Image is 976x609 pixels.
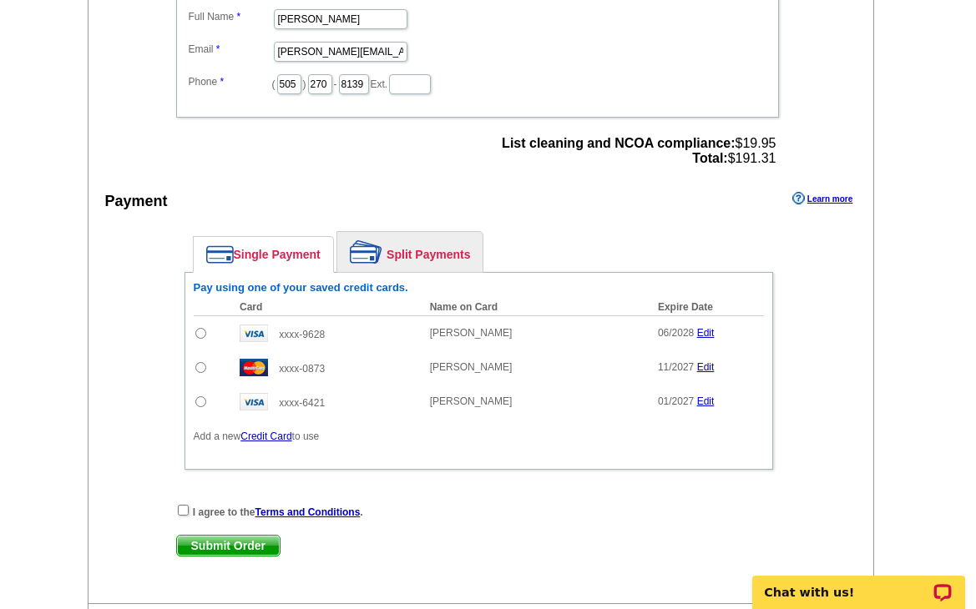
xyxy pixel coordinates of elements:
strong: Total: [692,151,727,165]
label: Phone [189,74,272,89]
img: visa.gif [240,325,268,342]
span: $19.95 $191.31 [502,136,776,166]
div: Payment [105,190,168,213]
strong: I agree to the . [193,506,363,518]
p: Add a new to use [194,429,764,444]
a: Edit [697,327,715,339]
a: Credit Card [240,430,291,442]
span: [PERSON_NAME] [430,327,513,339]
span: xxxx-6421 [279,397,325,409]
img: split-payment.png [350,240,382,264]
th: Expire Date [650,299,764,316]
span: Submit Order [177,536,280,556]
dd: ( ) - Ext. [185,70,771,96]
a: Learn more [792,192,852,205]
label: Full Name [189,9,272,24]
span: xxxx-9628 [279,329,325,340]
a: Split Payments [337,232,483,272]
span: [PERSON_NAME] [430,395,513,407]
a: Single Payment [194,237,333,272]
label: Email [189,42,272,57]
span: xxxx-0873 [279,363,325,375]
img: visa.gif [240,393,268,410]
a: Edit [697,395,715,407]
img: single-payment.png [206,245,234,264]
th: Name on Card [422,299,650,316]
span: 01/2027 [658,395,694,407]
span: 11/2027 [658,361,694,373]
img: mast.gif [240,359,268,376]
strong: List cleaning and NCOA compliance: [502,136,735,150]
h6: Pay using one of your saved credit cards. [194,281,764,294]
a: Terms and Conditions [255,506,361,518]
span: [PERSON_NAME] [430,361,513,373]
iframe: LiveChat chat widget [741,556,976,609]
a: Edit [697,361,715,373]
span: 06/2028 [658,327,694,339]
th: Card [231,299,422,316]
